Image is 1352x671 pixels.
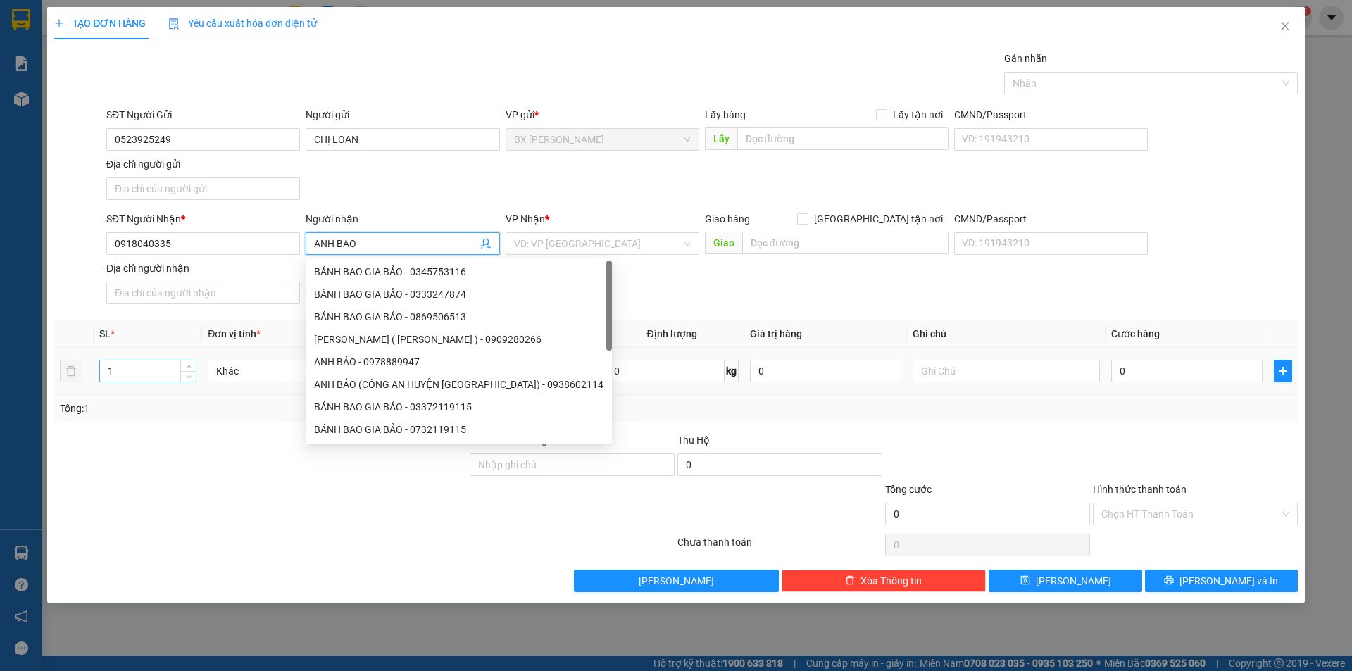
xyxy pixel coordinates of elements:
[216,360,387,382] span: Khác
[750,328,802,339] span: Giá trị hàng
[106,156,300,172] div: Địa chỉ người gửi
[314,354,603,370] div: ANH BẢO - 0978889947
[913,360,1100,382] input: Ghi Chú
[1020,575,1030,587] span: save
[647,328,697,339] span: Định lượng
[470,453,675,476] input: Ghi chú đơn hàng
[782,570,987,592] button: deleteXóa Thông tin
[306,306,612,328] div: BÁNH BAO GIA BẢO - 0869506513
[737,127,949,150] input: Dọc đường
[168,18,317,29] span: Yêu cầu xuất hóa đơn điện tử
[1164,575,1174,587] span: printer
[54,18,146,29] span: TẠO ĐƠN HÀNG
[106,107,300,123] div: SĐT Người Gửi
[1265,7,1305,46] button: Close
[808,211,949,227] span: [GEOGRAPHIC_DATA] tận nơi
[677,434,710,446] span: Thu Hộ
[742,232,949,254] input: Dọc đường
[887,107,949,123] span: Lấy tận nơi
[705,109,746,120] span: Lấy hàng
[506,107,699,123] div: VP gửi
[314,332,603,347] div: [PERSON_NAME] ( [PERSON_NAME] ) - 0909280266
[60,401,522,416] div: Tổng: 1
[306,107,499,123] div: Người gửi
[480,238,492,249] span: user-add
[306,211,499,227] div: Người nhận
[314,422,603,437] div: BÁNH BAO GIA BẢO - 0732119115
[168,18,180,30] img: icon
[184,372,193,381] span: down
[180,360,196,371] span: Increase Value
[885,484,932,495] span: Tổng cước
[1275,365,1291,377] span: plus
[1093,484,1187,495] label: Hình thức thanh toán
[1179,573,1278,589] span: [PERSON_NAME] và In
[99,328,111,339] span: SL
[208,328,261,339] span: Đơn vị tính
[989,570,1141,592] button: save[PERSON_NAME]
[907,320,1106,348] th: Ghi chú
[860,573,922,589] span: Xóa Thông tin
[106,282,300,304] input: Địa chỉ của người nhận
[306,328,612,351] div: TUẤN YẾN ( TRẦN THANH BẢO ) - 0909280266
[1004,53,1047,64] label: Gán nhãn
[574,570,779,592] button: [PERSON_NAME]
[954,107,1148,123] div: CMND/Passport
[184,363,193,371] span: up
[705,213,750,225] span: Giao hàng
[106,211,300,227] div: SĐT Người Nhận
[845,575,855,587] span: delete
[954,211,1148,227] div: CMND/Passport
[306,396,612,418] div: BÁNH BAO GIA BẢO - 03372119115
[106,177,300,200] input: Địa chỉ của người gửi
[676,534,884,559] div: Chưa thanh toán
[306,418,612,441] div: BÁNH BAO GIA BẢO - 0732119115
[1111,328,1160,339] span: Cước hàng
[725,360,739,382] span: kg
[506,213,545,225] span: VP Nhận
[306,283,612,306] div: BÁNH BAO GIA BẢO - 0333247874
[106,261,300,276] div: Địa chỉ người nhận
[306,373,612,396] div: ANH BẢO (CÔNG AN HUYỆN BÌNH CHÁNH) - 0938602114
[705,232,742,254] span: Giao
[1279,20,1291,32] span: close
[514,129,691,150] span: BX Cao Lãnh
[1036,573,1111,589] span: [PERSON_NAME]
[314,287,603,302] div: BÁNH BAO GIA BẢO - 0333247874
[705,127,737,150] span: Lấy
[639,573,714,589] span: [PERSON_NAME]
[54,18,64,28] span: plus
[306,261,612,283] div: BÁNH BAO GIA BẢO - 0345753116
[314,309,603,325] div: BÁNH BAO GIA BẢO - 0869506513
[750,360,901,382] input: 0
[314,377,603,392] div: ANH BẢO (CÔNG AN HUYỆN [GEOGRAPHIC_DATA]) - 0938602114
[314,264,603,280] div: BÁNH BAO GIA BẢO - 0345753116
[60,360,82,382] button: delete
[1274,360,1292,382] button: plus
[180,371,196,382] span: Decrease Value
[306,351,612,373] div: ANH BẢO - 0978889947
[1145,570,1298,592] button: printer[PERSON_NAME] và In
[314,399,603,415] div: BÁNH BAO GIA BẢO - 03372119115
[470,434,547,446] label: Ghi chú đơn hàng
